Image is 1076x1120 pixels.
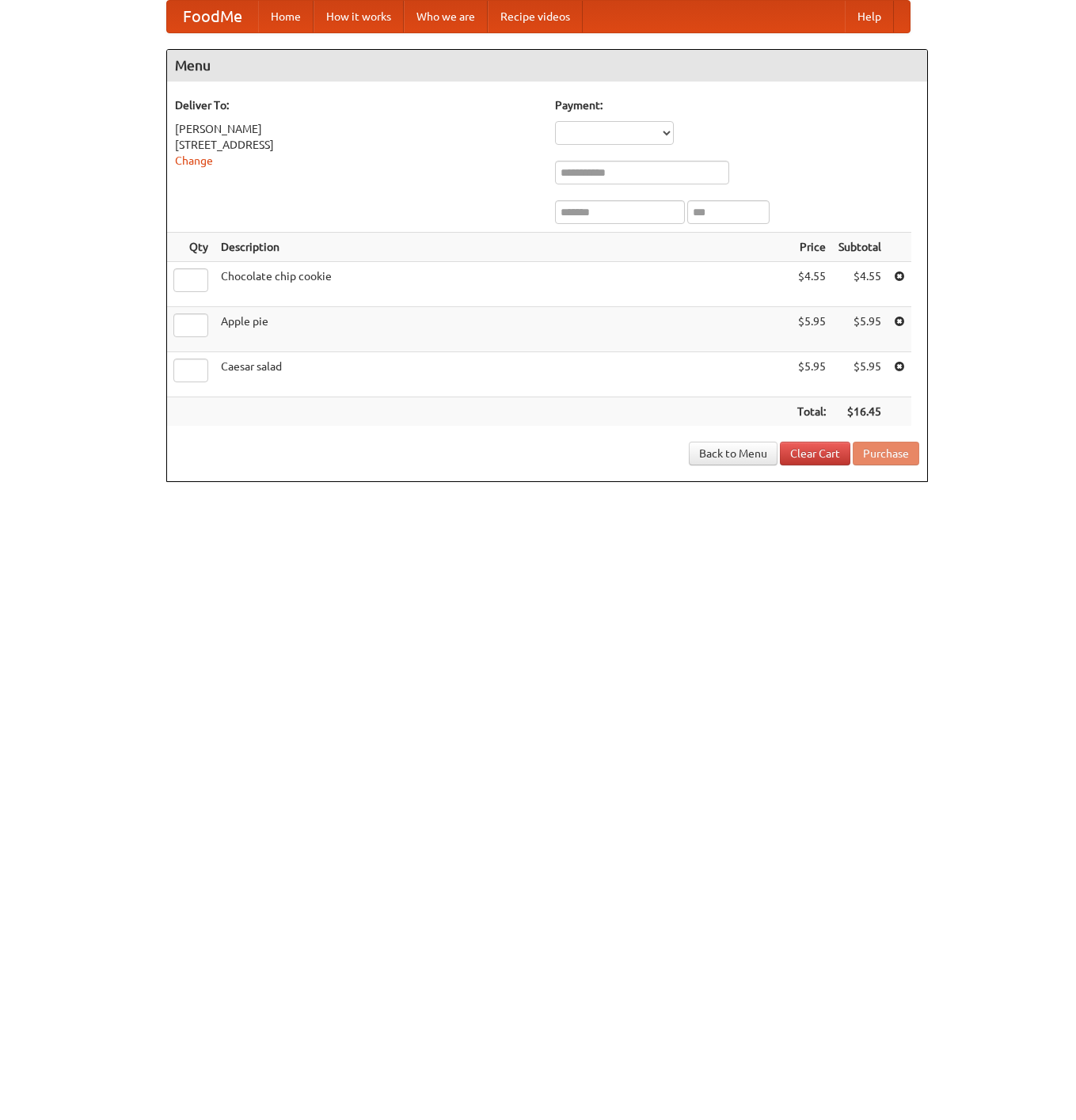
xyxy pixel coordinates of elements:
[791,397,832,427] th: Total:
[832,397,888,427] th: $16.45
[215,352,791,397] td: Caesar salad
[555,97,919,113] h5: Payment:
[791,352,832,397] td: $5.95
[853,442,919,465] button: Purchase
[314,1,404,32] a: How it works
[167,1,258,32] a: FoodMe
[780,442,850,465] a: Clear Cart
[832,262,888,307] td: $4.55
[791,262,832,307] td: $4.55
[258,1,314,32] a: Home
[175,154,213,167] a: Change
[175,97,539,113] h5: Deliver To:
[832,233,888,262] th: Subtotal
[845,1,894,32] a: Help
[689,442,778,465] a: Back to Menu
[488,1,583,32] a: Recipe videos
[167,50,927,82] h4: Menu
[791,233,832,262] th: Price
[404,1,488,32] a: Who we are
[832,352,888,397] td: $5.95
[215,233,791,262] th: Description
[215,307,791,352] td: Apple pie
[215,262,791,307] td: Chocolate chip cookie
[167,233,215,262] th: Qty
[791,307,832,352] td: $5.95
[175,137,539,153] div: [STREET_ADDRESS]
[175,121,539,137] div: [PERSON_NAME]
[832,307,888,352] td: $5.95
